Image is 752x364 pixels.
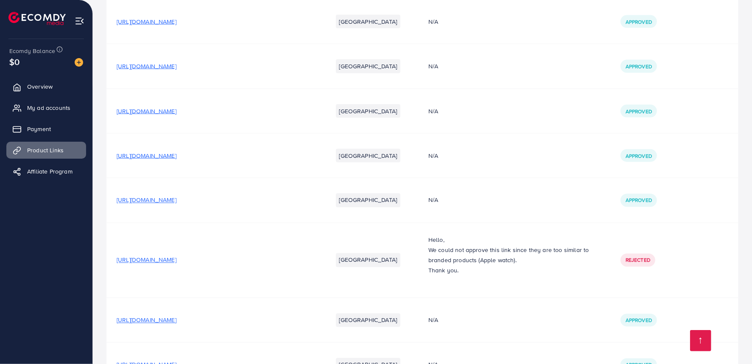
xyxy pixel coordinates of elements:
[27,125,51,133] span: Payment
[626,197,652,204] span: Approved
[428,62,438,70] span: N/A
[626,152,652,160] span: Approved
[336,15,401,28] li: [GEOGRAPHIC_DATA]
[6,142,86,159] a: Product Links
[117,196,176,204] span: [URL][DOMAIN_NAME]
[428,245,600,266] p: We could not approve this link since they are too similar to branded products (Apple watch).
[8,12,66,25] img: logo
[428,316,438,325] span: N/A
[75,16,84,26] img: menu
[117,316,176,325] span: [URL][DOMAIN_NAME]
[117,151,176,160] span: [URL][DOMAIN_NAME]
[428,235,600,245] p: Hello,
[27,104,70,112] span: My ad accounts
[27,146,64,154] span: Product Links
[75,58,83,67] img: image
[6,163,86,180] a: Affiliate Program
[336,149,401,162] li: [GEOGRAPHIC_DATA]
[428,266,600,276] p: Thank you.
[117,17,176,26] span: [URL][DOMAIN_NAME]
[336,253,401,267] li: [GEOGRAPHIC_DATA]
[428,107,438,115] span: N/A
[117,62,176,70] span: [URL][DOMAIN_NAME]
[428,151,438,160] span: N/A
[626,317,652,324] span: Approved
[336,104,401,118] li: [GEOGRAPHIC_DATA]
[336,59,401,73] li: [GEOGRAPHIC_DATA]
[6,120,86,137] a: Payment
[626,108,652,115] span: Approved
[27,82,53,91] span: Overview
[626,257,650,264] span: Rejected
[428,17,438,26] span: N/A
[117,107,176,115] span: [URL][DOMAIN_NAME]
[6,99,86,116] a: My ad accounts
[6,78,86,95] a: Overview
[428,196,438,204] span: N/A
[7,54,22,69] span: $0
[336,314,401,327] li: [GEOGRAPHIC_DATA]
[626,63,652,70] span: Approved
[626,18,652,25] span: Approved
[716,326,746,358] iframe: Chat
[27,167,73,176] span: Affiliate Program
[9,47,55,55] span: Ecomdy Balance
[117,256,176,264] span: [URL][DOMAIN_NAME]
[336,193,401,207] li: [GEOGRAPHIC_DATA]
